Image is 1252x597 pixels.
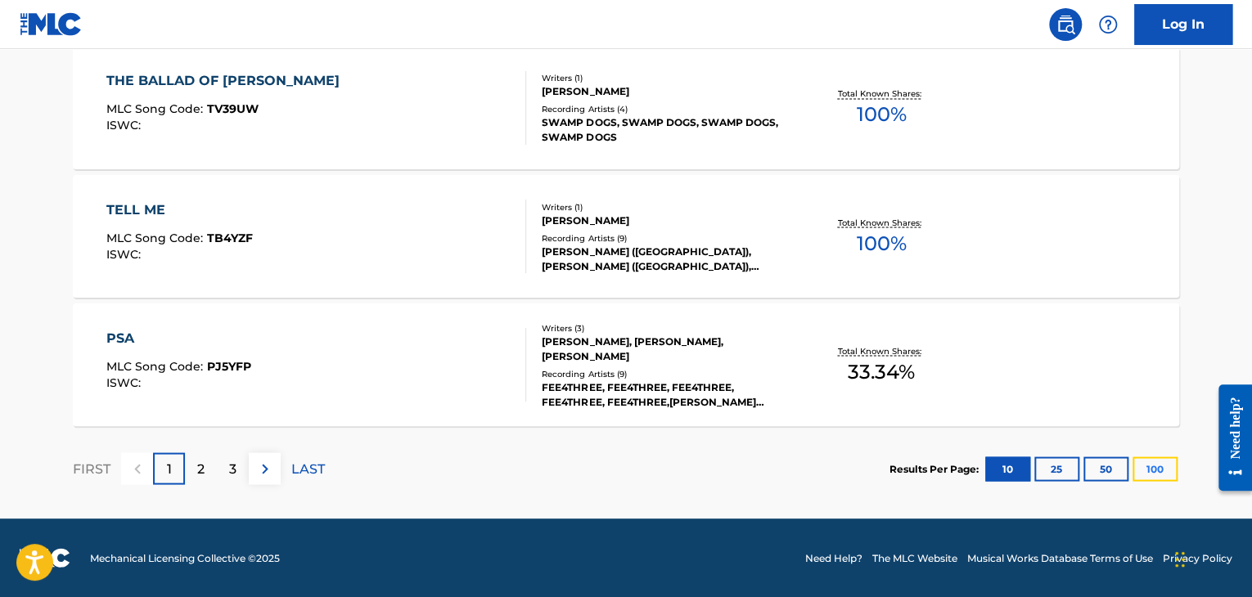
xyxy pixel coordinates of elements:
img: help [1098,15,1118,34]
button: 100 [1133,456,1178,481]
p: Total Known Shares: [837,216,925,228]
div: Recording Artists ( 9 ) [542,231,789,244]
p: LAST [291,459,325,478]
span: 33.34 % [848,357,915,386]
div: THE BALLAD OF [PERSON_NAME] [106,71,348,91]
span: ISWC : [106,246,145,261]
a: PSAMLC Song Code:PJ5YFPISWC:Writers (3)[PERSON_NAME], [PERSON_NAME], [PERSON_NAME]Recording Artis... [73,303,1179,426]
div: Recording Artists ( 4 ) [542,103,789,115]
div: Перетащить [1175,535,1185,584]
img: logo [20,548,70,568]
button: 25 [1034,456,1079,481]
span: ISWC : [106,375,145,389]
a: Public Search [1049,8,1082,41]
p: Total Known Shares: [837,344,925,357]
button: 10 [985,456,1030,481]
a: TELL MEMLC Song Code:TB4YZFISWC:Writers (1)[PERSON_NAME]Recording Artists (9)[PERSON_NAME] ([GEOG... [73,175,1179,298]
p: 2 [197,459,205,478]
a: THE BALLAD OF [PERSON_NAME]MLC Song Code:TV39UWISWC:Writers (1)[PERSON_NAME]Recording Artists (4)... [73,47,1179,169]
p: 3 [229,459,236,478]
div: Recording Artists ( 9 ) [542,367,789,379]
p: Results Per Page: [889,461,983,476]
div: [PERSON_NAME] ([GEOGRAPHIC_DATA]), [PERSON_NAME] ([GEOGRAPHIC_DATA]), [PERSON_NAME] ([GEOGRAPHIC_... [542,244,789,273]
a: Log In [1134,4,1232,45]
p: FIRST [73,459,110,478]
img: right [255,459,275,478]
iframe: Resource Center [1206,372,1252,504]
a: Privacy Policy [1163,550,1232,565]
div: [PERSON_NAME] [542,213,789,227]
img: search [1056,15,1075,34]
span: MLC Song Code : [106,358,207,373]
span: 100 % [856,228,906,258]
div: Виджет чата [1170,518,1252,597]
div: [PERSON_NAME] [542,84,789,99]
a: Need Help? [805,550,862,565]
div: TELL ME [106,200,253,219]
div: FEE4THREE, FEE4THREE, FEE4THREE, FEE4THREE, FEE4THREE,[PERSON_NAME] FME,CHOP 100 [542,379,789,409]
p: Total Known Shares: [837,88,925,100]
div: Writers ( 1 ) [542,200,789,213]
span: PJ5YFP [207,358,251,373]
a: The MLC Website [872,550,957,565]
iframe: Chat Widget [1170,518,1252,597]
p: 1 [167,459,172,478]
a: Musical Works Database Terms of Use [967,550,1153,565]
span: MLC Song Code : [106,101,207,116]
div: Writers ( 3 ) [542,321,789,334]
div: PSA [106,328,251,348]
span: MLC Song Code : [106,230,207,245]
div: SWAMP DOGS, SWAMP DOGS, SWAMP DOGS, SWAMP DOGS [542,115,789,145]
span: ISWC : [106,118,145,132]
span: TB4YZF [207,230,253,245]
div: Writers ( 1 ) [542,72,789,84]
div: [PERSON_NAME], [PERSON_NAME], [PERSON_NAME] [542,334,789,363]
button: 50 [1083,456,1128,481]
img: MLC Logo [20,12,83,36]
span: 100 % [856,100,906,129]
span: TV39UW [207,101,259,116]
div: Help [1092,8,1124,41]
span: Mechanical Licensing Collective © 2025 [90,550,280,565]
